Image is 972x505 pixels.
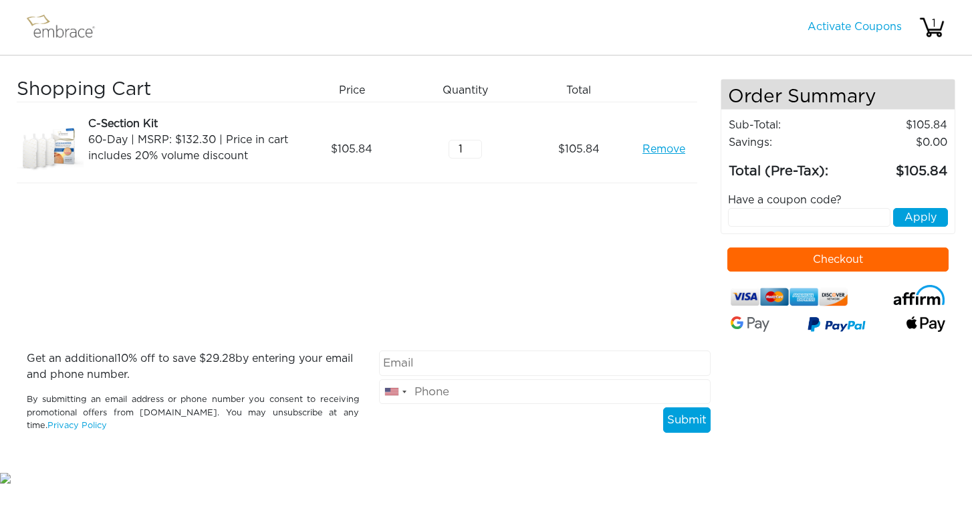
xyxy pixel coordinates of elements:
span: 10 [117,353,128,364]
img: affirm-logo.svg [893,285,945,306]
span: 29.28 [206,353,235,364]
span: Quantity [443,82,488,98]
td: 0.00 [849,134,948,151]
div: 60-Day | MSRP: $132.30 | Price in cart includes 20% volume discount [88,132,290,164]
button: Checkout [727,247,949,272]
button: Submit [663,407,711,433]
td: Savings : [728,134,849,151]
img: cart [919,14,945,41]
img: logo.png [23,11,110,44]
div: Price [300,79,414,102]
td: Sub-Total: [728,116,849,134]
img: d2f91f46-8dcf-11e7-b919-02e45ca4b85b.jpeg [17,116,84,183]
img: credit-cards.png [731,285,848,309]
a: 1 [919,21,945,32]
td: 105.84 [849,116,948,134]
h3: Shopping Cart [17,79,290,102]
p: Get an additional % off to save $ by entering your email and phone number. [27,350,359,383]
div: Total [527,79,640,102]
p: By submitting an email address or phone number you consent to receiving promotional offers from [... [27,393,359,432]
a: Privacy Policy [47,421,107,430]
span: 105.84 [331,141,372,157]
h4: Order Summary [721,80,955,110]
input: Email [379,350,711,376]
button: Apply [893,208,948,227]
a: Activate Coupons [808,21,902,32]
img: paypal-v3.png [808,314,866,338]
img: Google-Pay-Logo.svg [731,316,769,332]
span: 105.84 [558,141,600,157]
input: Phone [379,379,711,405]
div: 1 [921,15,947,31]
td: 105.84 [849,151,948,182]
div: C-Section Kit [88,116,290,132]
div: Have a coupon code? [718,192,958,208]
td: Total (Pre-Tax): [728,151,849,182]
div: United States: +1 [380,380,410,404]
a: Remove [642,141,685,157]
img: fullApplePay.png [906,316,945,332]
